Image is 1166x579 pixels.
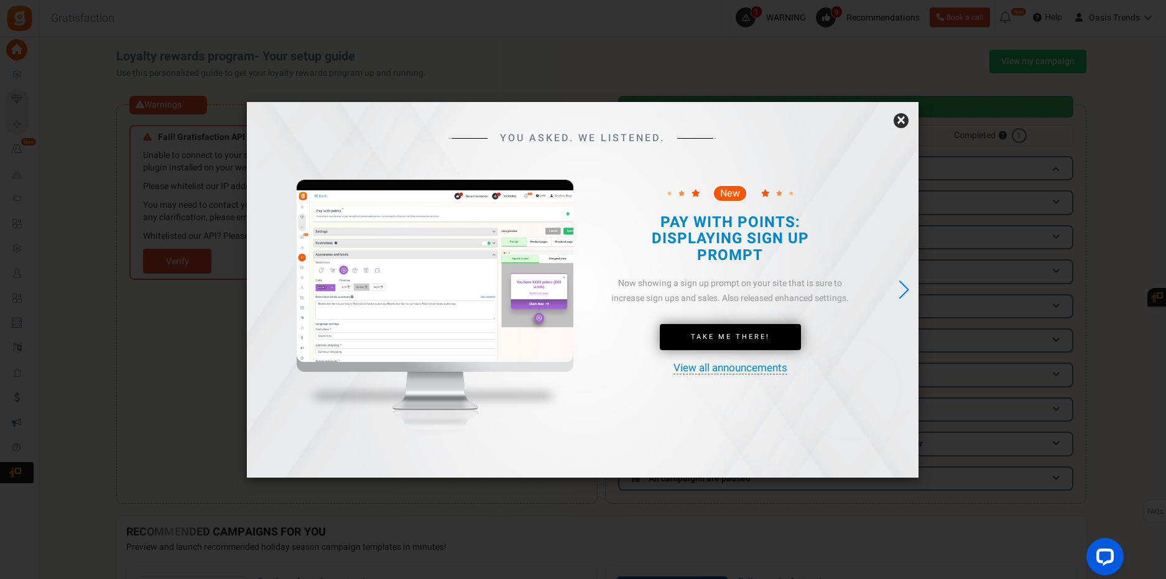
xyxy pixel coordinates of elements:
[297,190,573,362] img: screenshot
[500,133,665,144] span: YOU ASKED. WE LISTENED.
[618,215,841,264] h2: PAY WITH POINTS: DISPLAYING SIGN UP PROMPT
[606,276,854,306] div: Now showing a sign up prompt on your site that is sure to increase sign ups and sales. Also relea...
[660,324,801,350] a: Take Me There!
[297,180,573,460] img: mockup
[720,188,740,198] span: New
[894,113,909,128] a: ×
[895,276,912,303] div: Next slide
[673,363,787,374] a: View all announcements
